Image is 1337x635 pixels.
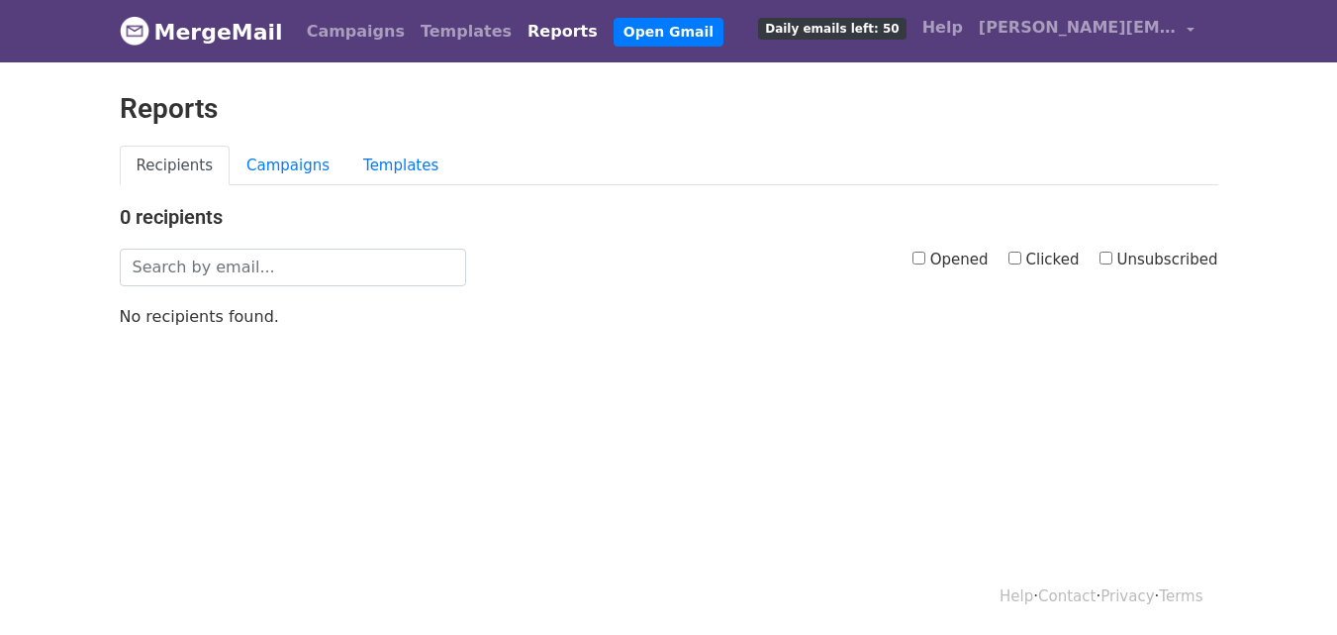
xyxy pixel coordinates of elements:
input: Opened [912,252,925,265]
a: Templates [346,146,455,186]
span: [PERSON_NAME][EMAIL_ADDRESS][DOMAIN_NAME] [979,16,1177,40]
img: MergeMail logo [120,16,149,46]
a: Privacy [1100,587,1154,605]
a: Campaigns [230,146,346,186]
a: Contact [1038,587,1096,605]
a: Recipients [120,146,231,186]
a: Open Gmail [614,18,723,47]
a: Terms [1159,587,1202,605]
p: No recipients found. [120,306,1218,327]
input: Clicked [1008,252,1021,265]
input: Unsubscribed [1099,252,1112,265]
h2: Reports [120,92,1218,126]
a: [PERSON_NAME][EMAIL_ADDRESS][DOMAIN_NAME] [971,8,1202,54]
span: Daily emails left: 50 [758,18,906,40]
a: Help [1000,587,1033,605]
a: Templates [413,12,520,52]
a: MergeMail [120,11,283,53]
a: Help [914,8,971,48]
input: Search by email... [120,249,466,286]
label: Opened [912,249,989,271]
a: Daily emails left: 50 [750,8,913,48]
a: Campaigns [299,12,413,52]
a: Reports [520,12,606,52]
label: Clicked [1008,249,1080,271]
label: Unsubscribed [1099,249,1218,271]
h4: 0 recipients [120,205,1218,229]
